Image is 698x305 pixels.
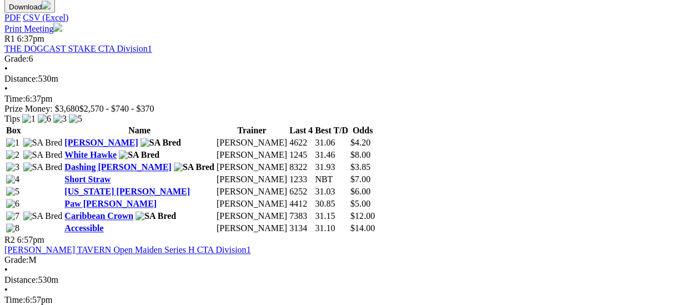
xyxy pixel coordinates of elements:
[17,34,44,43] span: 6:37pm
[4,245,251,254] a: [PERSON_NAME] TAVERN Open Maiden Series H CTA Division1
[350,138,370,147] span: $4.20
[216,125,288,136] th: Trainer
[314,198,349,209] td: 30.85
[314,211,349,222] td: 31.15
[4,13,21,22] a: PDF
[64,211,133,221] a: Caribbean Crown
[216,186,288,197] td: [PERSON_NAME]
[350,174,370,184] span: $7.00
[64,223,103,233] a: Accessible
[17,235,44,244] span: 6:57pm
[4,44,152,53] a: THE DOGCAST STAKE CTA Division1
[4,74,694,84] div: 530m
[314,149,349,161] td: 31.46
[6,162,19,172] img: 3
[23,13,68,22] a: CSV (Excel)
[350,199,370,208] span: $5.00
[4,94,26,103] span: Time:
[6,223,19,233] img: 8
[64,125,215,136] th: Name
[4,235,15,244] span: R2
[314,223,349,234] td: 31.10
[289,198,313,209] td: 4412
[4,275,694,285] div: 530m
[216,211,288,222] td: [PERSON_NAME]
[350,211,375,221] span: $12.00
[289,125,313,136] th: Last 4
[6,138,19,148] img: 1
[4,54,694,64] div: 6
[314,125,349,136] th: Best T/D
[314,137,349,148] td: 31.06
[216,223,288,234] td: [PERSON_NAME]
[23,162,63,172] img: SA Bred
[23,211,63,221] img: SA Bred
[4,54,29,63] span: Grade:
[22,114,36,124] img: 1
[4,295,26,304] span: Time:
[79,104,154,113] span: $2,570 - $740 - $370
[64,174,111,184] a: Short Straw
[4,64,8,73] span: •
[350,150,370,159] span: $8.00
[140,138,181,148] img: SA Bred
[53,114,67,124] img: 3
[4,295,694,305] div: 6:57pm
[350,125,375,136] th: Odds
[64,138,138,147] a: [PERSON_NAME]
[23,150,63,160] img: SA Bred
[289,162,313,173] td: 8322
[4,24,62,33] a: Print Meeting
[314,174,349,185] td: NBT
[6,199,19,209] img: 6
[6,126,21,135] span: Box
[64,162,171,172] a: Dashing [PERSON_NAME]
[135,211,176,221] img: SA Bred
[4,34,15,43] span: R1
[216,198,288,209] td: [PERSON_NAME]
[216,149,288,161] td: [PERSON_NAME]
[64,199,157,208] a: Paw [PERSON_NAME]
[4,114,20,123] span: Tips
[23,138,63,148] img: SA Bred
[216,174,288,185] td: [PERSON_NAME]
[289,149,313,161] td: 1245
[4,255,29,264] span: Grade:
[4,275,38,284] span: Distance:
[6,150,19,160] img: 2
[6,174,19,184] img: 4
[289,223,313,234] td: 3134
[4,94,694,104] div: 6:37pm
[4,104,694,114] div: Prize Money: $3,680
[42,1,51,9] img: download.svg
[4,255,694,265] div: M
[289,211,313,222] td: 7383
[314,186,349,197] td: 31.03
[350,223,375,233] span: $14.00
[4,74,38,83] span: Distance:
[6,211,19,221] img: 7
[289,186,313,197] td: 6252
[216,137,288,148] td: [PERSON_NAME]
[69,114,82,124] img: 5
[64,150,117,159] a: White Hawke
[53,23,62,32] img: printer.svg
[350,162,370,172] span: $3.85
[6,187,19,197] img: 5
[4,285,8,294] span: •
[314,162,349,173] td: 31.93
[64,187,190,196] a: [US_STATE] [PERSON_NAME]
[289,137,313,148] td: 4622
[289,174,313,185] td: 1233
[350,187,370,196] span: $6.00
[4,13,694,23] div: Download
[4,265,8,274] span: •
[174,162,214,172] img: SA Bred
[216,162,288,173] td: [PERSON_NAME]
[4,84,8,93] span: •
[119,150,159,160] img: SA Bred
[38,114,51,124] img: 6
